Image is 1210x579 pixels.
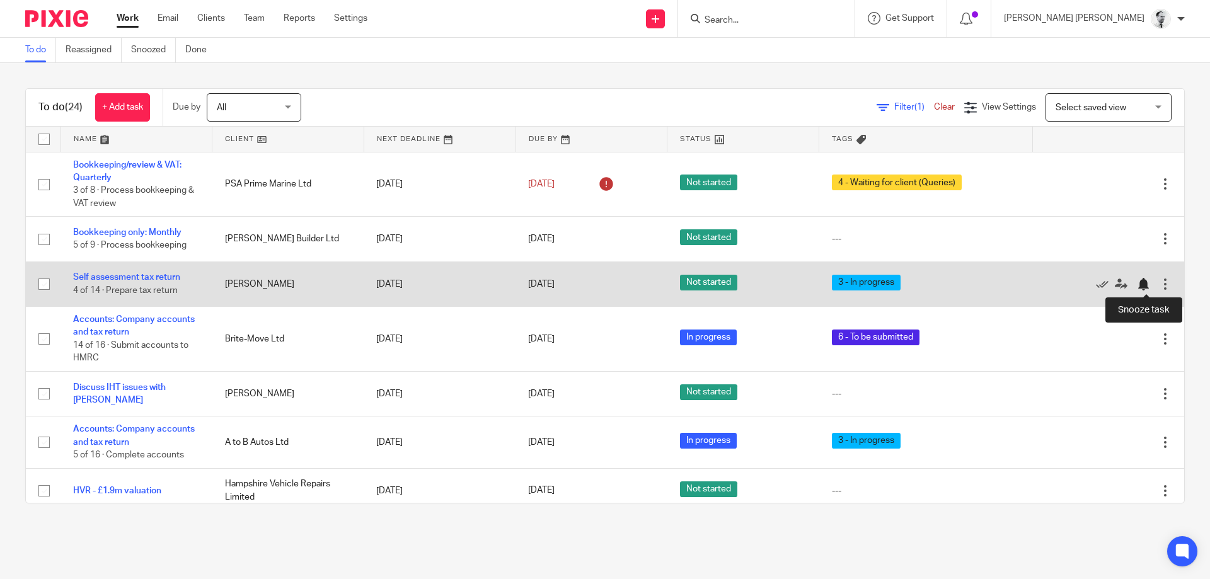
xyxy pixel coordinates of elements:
[1004,12,1144,25] p: [PERSON_NAME] [PERSON_NAME]
[65,102,83,112] span: (24)
[212,468,364,513] td: Hampshire Vehicle Repairs Limited
[73,161,181,182] a: Bookkeeping/review & VAT: Quarterly
[197,12,225,25] a: Clients
[832,330,919,345] span: 6 - To be submitted
[528,234,555,243] span: [DATE]
[244,12,265,25] a: Team
[364,307,516,372] td: [DATE]
[66,38,122,62] a: Reassigned
[528,280,555,289] span: [DATE]
[680,229,737,245] span: Not started
[832,175,962,190] span: 4 - Waiting for client (Queries)
[73,450,184,459] span: 5 of 16 · Complete accounts
[73,241,187,250] span: 5 of 9 · Process bookkeeping
[25,10,88,27] img: Pixie
[334,12,367,25] a: Settings
[95,93,150,122] a: + Add task
[217,103,226,112] span: All
[832,433,901,449] span: 3 - In progress
[528,389,555,398] span: [DATE]
[212,152,364,217] td: PSA Prime Marine Ltd
[38,101,83,114] h1: To do
[832,232,1020,245] div: ---
[680,433,737,449] span: In progress
[680,330,737,345] span: In progress
[73,315,195,336] a: Accounts: Company accounts and tax return
[73,186,194,208] span: 3 of 8 · Process bookkeeping & VAT review
[25,38,56,62] a: To do
[212,416,364,468] td: A to B Autos Ltd
[528,335,555,343] span: [DATE]
[364,371,516,416] td: [DATE]
[528,486,555,495] span: [DATE]
[1151,9,1171,29] img: Mass_2025.jpg
[894,103,934,112] span: Filter
[914,103,925,112] span: (1)
[528,180,555,188] span: [DATE]
[528,438,555,447] span: [DATE]
[832,135,853,142] span: Tags
[1056,103,1126,112] span: Select saved view
[703,15,817,26] input: Search
[73,383,166,404] a: Discuss IHT issues with [PERSON_NAME]
[680,275,737,290] span: Not started
[364,217,516,261] td: [DATE]
[212,261,364,306] td: [PERSON_NAME]
[832,275,901,290] span: 3 - In progress
[885,14,934,23] span: Get Support
[832,387,1020,400] div: ---
[158,12,178,25] a: Email
[73,341,188,363] span: 14 of 16 · Submit accounts to HMRC
[364,152,516,217] td: [DATE]
[173,101,200,113] p: Due by
[364,468,516,513] td: [DATE]
[212,217,364,261] td: [PERSON_NAME] Builder Ltd
[1096,278,1115,290] a: Mark as done
[131,38,176,62] a: Snoozed
[73,286,178,295] span: 4 of 14 · Prepare tax return
[284,12,315,25] a: Reports
[680,481,737,497] span: Not started
[73,228,181,237] a: Bookkeeping only: Monthly
[73,486,161,495] a: HVR - £1.9m valuation
[73,273,180,282] a: Self assessment tax return
[364,261,516,306] td: [DATE]
[212,307,364,372] td: Brite-Move Ltd
[680,175,737,190] span: Not started
[832,484,1020,497] div: ---
[117,12,139,25] a: Work
[185,38,216,62] a: Done
[212,371,364,416] td: [PERSON_NAME]
[73,425,195,446] a: Accounts: Company accounts and tax return
[934,103,955,112] a: Clear
[680,384,737,400] span: Not started
[982,103,1036,112] span: View Settings
[364,416,516,468] td: [DATE]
